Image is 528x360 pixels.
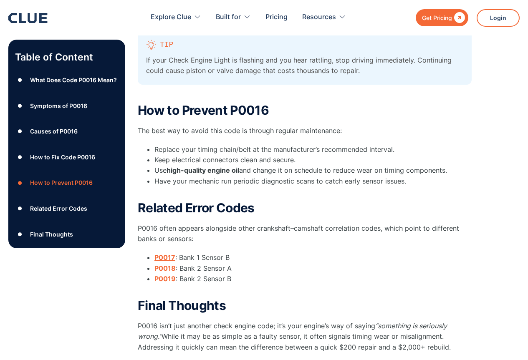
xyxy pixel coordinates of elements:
[422,13,452,23] div: Get Pricing
[15,202,119,215] a: ●Related Error Codes
[216,4,251,30] div: Built for
[15,228,119,241] a: ●Final Thoughts
[167,166,239,174] strong: high-quality engine oil
[154,144,472,155] li: Replace your timing chain/belt at the manufacturer’s recommended interval.
[302,4,336,30] div: Resources
[15,151,119,164] a: ●How to Fix Code P0016
[265,4,288,30] a: Pricing
[477,9,520,27] a: Login
[138,223,472,244] p: P0016 often appears alongside other crankshaft–camshaft correlation codes, which point to differe...
[154,253,175,262] a: P0017
[302,4,346,30] div: Resources
[15,202,25,215] div: ●
[138,103,269,118] strong: How to Prevent P0016
[30,203,87,214] div: Related Error Codes
[30,229,73,239] div: Final Thoughts
[160,40,173,50] p: Tip
[154,274,472,295] li: : Bank 2 Sensor B
[15,100,119,112] a: ●Symptoms of P0016
[138,85,472,95] p: ‍
[30,178,93,188] div: How to Prevent P0016
[15,177,25,189] div: ●
[15,228,25,241] div: ●
[15,177,119,189] a: ●How to Prevent P0016
[30,75,117,85] div: What Does Code P0016 Mean?
[146,55,463,76] p: If your Check Engine Light is flashing and you hear rattling, stop driving immediately. Continuin...
[154,263,472,274] li: : Bank 2 Sensor A
[154,274,176,283] a: P0019
[15,125,119,138] a: ●Causes of P0016
[15,151,25,164] div: ●
[138,321,472,352] p: P0016 isn’t just another check engine code; it’s your engine’s way of saying While it may be as s...
[30,126,78,137] div: Causes of P0016
[154,165,472,176] li: Use and change it on schedule to reduce wear on timing components.
[154,176,472,197] li: Have your mechanic run periodic diagnostic scans to catch early sensor issues.
[154,264,176,272] a: P0018
[30,101,87,111] div: Symptoms of P0016
[15,100,25,112] div: ●
[151,4,201,30] div: Explore Clue
[216,4,241,30] div: Built for
[154,155,472,165] li: Keep electrical connectors clean and secure.
[154,252,472,263] li: : Bank 1 Sensor B
[151,4,191,30] div: Explore Clue
[15,50,119,64] p: Table of Content
[452,13,465,23] div: 
[15,74,119,86] a: ●What Does Code P0016 Mean?
[138,126,472,136] p: The best way to avoid this code is through regular maintenance:
[138,200,255,215] strong: Related Error Codes
[138,298,226,313] strong: Final Thoughts
[15,74,25,86] div: ●
[30,152,95,162] div: How to Fix Code P0016
[416,9,468,26] a: Get Pricing
[15,125,25,138] div: ●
